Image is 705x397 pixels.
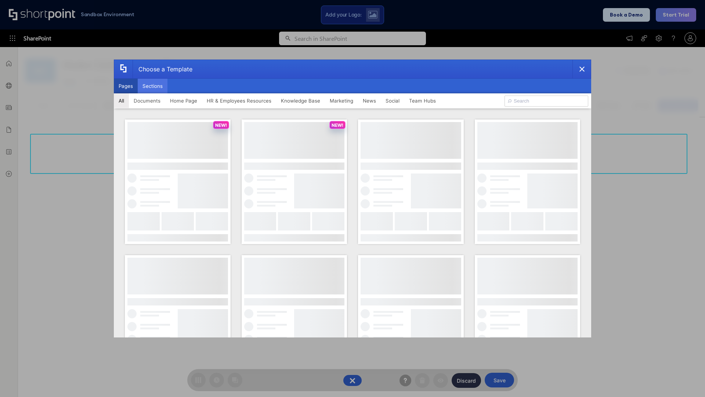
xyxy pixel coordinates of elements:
button: News [358,93,381,108]
button: All [114,93,129,108]
button: Knowledge Base [276,93,325,108]
button: Documents [129,93,165,108]
input: Search [505,96,588,107]
button: Team Hubs [404,93,441,108]
button: Pages [114,79,138,93]
p: NEW! [215,122,227,128]
button: Sections [138,79,167,93]
button: HR & Employees Resources [202,93,276,108]
iframe: Chat Widget [668,362,705,397]
div: template selector [114,60,591,337]
p: NEW! [332,122,343,128]
button: Marketing [325,93,358,108]
button: Social [381,93,404,108]
div: Choose a Template [133,60,192,78]
button: Home Page [165,93,202,108]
